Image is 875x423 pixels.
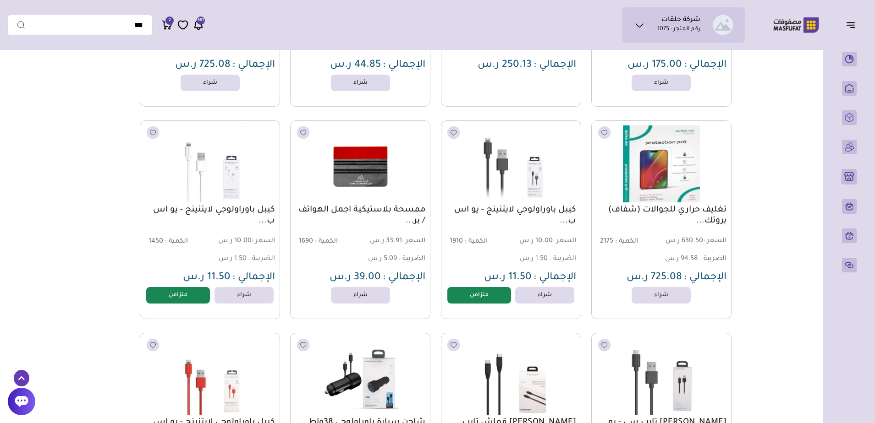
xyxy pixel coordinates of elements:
span: 11.50 ر.س [183,272,231,283]
span: 39.00 ر.س [330,272,381,283]
span: 11.50 ر.س [484,272,532,283]
p: رقم المتجر : 1075 [657,25,700,34]
span: 10.00 ر.س [211,237,275,246]
a: 2 [162,19,173,31]
span: الكمية : [465,238,488,245]
span: الكمية : [615,238,638,245]
a: شراء [331,287,390,304]
span: 44.85 ر.س [330,60,381,71]
a: شراء [181,75,240,91]
a: ممسحة بلاستيكية اجمل الهواتف / بر... [295,205,425,227]
span: 5.85 ر.س [368,43,397,50]
img: 241.625-241.625202310101437-wbxjk2Q1j9LsTph7L7QexqPJlXScBVvE0TSiqhIB.jpg [597,338,726,415]
span: 1690 [299,238,313,245]
a: شراء [215,287,274,304]
span: 5.09 ر.س [368,255,397,263]
span: السعر : [703,238,726,245]
span: الضريبة : [700,255,726,263]
img: 241.625-241.625202310101439-bZEQXb7WCT8BN5ZZKCYKVmAoYIaX3r6uGC1xXUqs.jpg [145,125,275,202]
span: الضريبة : [550,255,576,263]
span: الضريبة : [700,43,726,50]
a: شراء [331,75,390,91]
img: 241.625-241.625202310101439-vhcN78q9K1YPbNyeuI6RtUEwlKyvrAVpGejPebv6.jpg [446,125,576,202]
span: 725.08 ر.س [175,60,231,71]
span: 33.91 ر.س [362,237,426,246]
img: 241.625-241.625202310101434-BmmjRgZuVMhJRTgibcChLQC6ByFDlnuwaABnfd4z.jpg [446,338,576,415]
span: 1.50 ر.س [219,255,247,263]
img: 241.625-241.625202310101442-QkrVx5w4wfncRSrsp6T7dx9YI8itF8sKjBY2ivWV.jpg [296,338,425,415]
span: السعر : [402,238,425,245]
span: الإجمالي : [383,272,425,283]
span: 94.58 ر.س [214,43,247,50]
img: 241.625-241.6252025-01-15-6787f74f0f3a4.png [296,125,425,202]
span: الضريبة : [550,43,576,50]
span: الضريبة : [399,255,425,263]
img: 241.625-241.6252025-01-15-6787f74a77f70.png [597,125,726,202]
a: شراء [632,287,691,304]
span: الإجمالي : [684,60,726,71]
img: 241.625-241.625202310101440-y3vE8numvr6ZboI6kfJOBvSlf2uEDEdZP7p1qwpE.jpg [145,338,275,415]
span: 175.00 ر.س [627,60,682,71]
img: شركة حلقات [713,15,733,35]
span: 10.00 ر.س [512,237,576,246]
span: السعر : [252,238,275,245]
a: كيبل باوراولوجي لايتنينج - يو اس ب... [446,205,576,227]
a: متزامن [146,287,210,304]
span: 22.83 ر.س [666,43,698,50]
span: 2 [169,16,171,25]
span: 1450 [149,238,163,245]
a: متزامن [447,287,511,304]
span: 725.08 ر.س [627,272,682,283]
img: Logo [767,16,825,34]
span: الإجمالي : [534,60,576,71]
span: 2175 [600,238,613,245]
a: تغليف حراري للجوالات (شفاف) بروتك... [596,205,726,227]
span: الإجمالي : [232,60,275,71]
span: 1910 [450,238,463,245]
span: الإجمالي : [684,272,726,283]
a: 581 [193,19,204,31]
h1: شركة حلقات [661,16,700,25]
span: السعر : [553,238,576,245]
span: 250.13 ر.س [478,60,532,71]
span: الضريبة : [248,43,275,50]
span: 630.50 ر.س [662,237,726,246]
span: 32.63 ر.س [516,43,548,50]
span: الضريبة : [248,255,275,263]
span: الكمية : [165,238,188,245]
a: شراء [632,75,691,91]
a: كيبل باوراولوجي لايتنينج - يو اس ب... [145,205,275,227]
span: الضريبة : [399,43,425,50]
span: 94.58 ر.س [665,255,698,263]
span: الإجمالي : [383,60,425,71]
span: 1.50 ر.س [520,255,548,263]
span: 581 [198,16,204,25]
span: الإجمالي : [232,272,275,283]
span: الإجمالي : [534,272,576,283]
span: الكمية : [315,238,338,245]
a: شراء [515,287,574,304]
